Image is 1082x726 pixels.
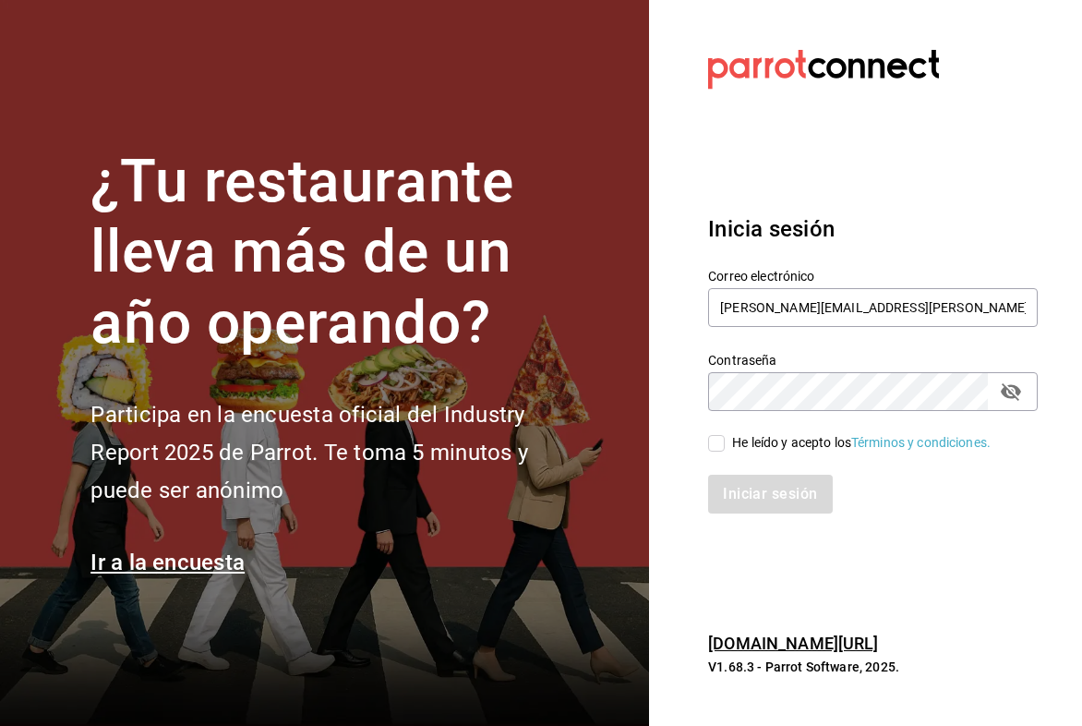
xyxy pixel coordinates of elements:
p: V1.68.3 - Parrot Software, 2025. [708,658,1038,676]
a: [DOMAIN_NAME][URL] [708,634,878,653]
button: passwordField [995,376,1027,407]
div: He leído y acepto los [732,433,991,453]
h3: Inicia sesión [708,212,1038,246]
input: Ingresa tu correo electrónico [708,288,1038,327]
a: Ir a la encuesta [90,550,245,575]
label: Correo electrónico [708,269,1038,282]
a: Términos y condiciones. [851,435,991,450]
h2: Participa en la encuesta oficial del Industry Report 2025 de Parrot. Te toma 5 minutos y puede se... [90,396,589,509]
label: Contraseña [708,353,1038,366]
h1: ¿Tu restaurante lleva más de un año operando? [90,147,589,359]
